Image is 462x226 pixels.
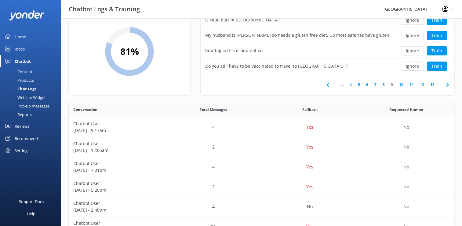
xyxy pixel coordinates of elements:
[15,31,26,43] div: Home
[212,164,215,170] p: 4
[69,177,454,197] div: row
[205,32,389,39] div: My husband is [PERSON_NAME] so needs a gluten free diet. Do most eateries have gluten free options?
[403,124,409,130] p: No
[15,132,38,145] div: Recommend
[73,200,161,207] p: Chatbot User
[73,140,161,147] p: Chatbot User
[4,85,36,93] div: Chat Logs
[396,82,406,88] a: 10
[19,195,44,208] div: Support Docs
[15,55,31,67] div: Chatbot
[200,107,227,112] span: Total Messages
[306,144,313,150] p: Yes
[427,31,447,40] button: Train
[307,203,313,210] p: No
[212,203,215,210] p: 4
[388,82,396,88] a: 9
[212,183,215,190] p: 2
[401,62,424,71] button: Ignore
[201,13,454,74] div: grid
[427,82,438,88] a: 13
[73,120,161,127] p: Chatbot User
[338,82,347,88] span: ...
[15,145,29,157] div: Settings
[4,102,61,110] a: Pop-up messages
[403,144,409,150] p: No
[306,183,313,190] p: Yes
[212,124,215,130] p: 4
[73,147,161,154] p: [DATE] - 12:05am
[73,160,161,167] p: Chatbot User
[4,67,32,76] div: Content
[73,180,161,187] p: Chatbot User
[205,63,348,70] div: Do you still have to be vaccinated to travel to [GEOGRAPHIC_DATA].. ??
[403,203,409,210] p: No
[4,110,61,119] a: Reports
[73,107,97,112] span: Conversation
[4,67,61,76] a: Content
[212,144,215,150] p: 2
[4,110,32,119] div: Reports
[69,197,454,217] div: row
[27,208,35,220] div: Help
[205,17,280,23] div: Is Niue part of [GEOGRAPHIC_DATA]?
[73,127,161,134] p: [DATE] - 9:17am
[427,16,447,25] button: Train
[4,93,61,102] a: Website Widget
[389,107,423,112] span: Requested Human
[69,157,454,177] div: row
[15,43,25,55] div: Inbox
[201,13,454,28] div: row
[201,28,454,43] div: row
[306,164,313,170] p: Yes
[201,43,454,58] div: row
[73,207,161,213] p: [DATE] - 2:40pm
[4,93,46,102] div: Website Widget
[69,137,454,157] div: row
[306,124,313,130] p: Yes
[401,46,424,55] button: Ignore
[9,10,44,21] img: yonder-white-logo.png
[427,62,447,71] button: Train
[427,46,447,55] button: Train
[73,167,161,174] p: [DATE] - 7:01pm
[380,82,388,88] a: 8
[401,16,424,25] button: Ignore
[120,44,139,59] h2: 81 %
[371,82,380,88] a: 7
[205,47,263,54] div: how big is this island nation
[4,76,61,85] a: Products
[355,82,363,88] a: 5
[4,85,61,93] a: Chat Logs
[302,107,317,112] span: Fallback
[73,187,161,194] p: [DATE] - 5:26pm
[69,117,454,137] div: row
[347,82,355,88] a: 4
[15,120,29,132] div: Reviews
[4,76,34,85] div: Products
[403,183,409,190] p: No
[4,102,49,110] div: Pop-up messages
[406,82,417,88] a: 11
[403,164,409,170] p: No
[69,4,140,14] h3: Chatbot Logs & Training
[201,58,454,74] div: row
[401,31,424,40] button: Ignore
[417,82,427,88] a: 12
[363,82,371,88] a: 6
